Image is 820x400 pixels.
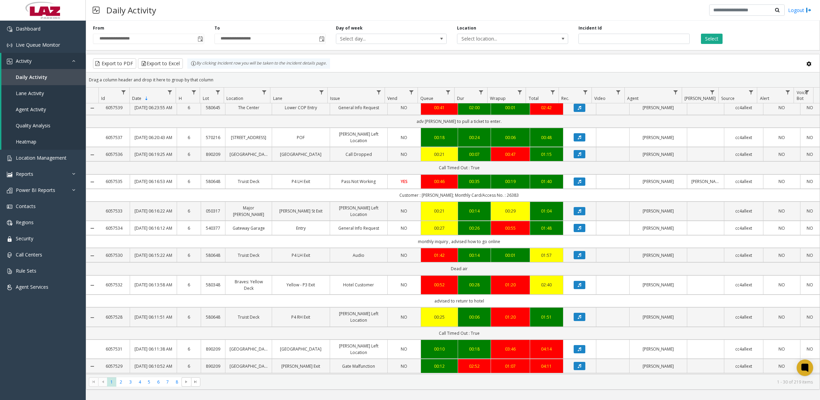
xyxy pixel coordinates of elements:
[103,252,126,259] a: 6057530
[495,151,526,158] a: 00:47
[462,208,487,214] a: 00:14
[708,88,717,97] a: Parker Filter Menu
[86,226,98,231] a: Collapse Details
[336,34,424,44] span: Select day...
[477,88,486,97] a: Dur Filter Menu
[805,252,816,259] a: NO
[425,208,454,214] div: 00:21
[634,282,683,288] a: [PERSON_NAME]
[276,252,325,259] a: P4 LH Exit
[98,161,820,174] td: Call Timed Out : True
[119,88,128,97] a: Id Filter Menu
[728,134,759,141] a: cc4allext
[7,172,12,177] img: 'icon'
[205,208,221,214] a: 050317
[103,346,126,352] a: 6057531
[495,104,526,111] a: 00:01
[103,151,126,158] a: 6057536
[181,104,197,111] a: 6
[462,178,487,185] a: 00:35
[259,88,269,97] a: Location Filter Menu
[230,178,268,185] a: Truist Deck
[7,43,12,48] img: 'icon'
[671,88,680,97] a: Agent Filter Menu
[181,282,197,288] a: 6
[205,314,221,320] a: 580648
[534,178,559,185] div: 01:40
[768,252,796,259] a: NO
[462,225,487,231] a: 00:26
[336,25,363,31] label: Day of week
[634,151,683,158] a: [PERSON_NAME]
[805,151,816,158] a: NO
[16,106,46,113] span: Agent Activity
[16,219,34,226] span: Regions
[181,151,197,158] a: 6
[634,178,683,185] a: [PERSON_NAME]
[803,88,812,97] a: Voice Bot Filter Menu
[768,178,796,185] a: NO
[181,252,197,259] a: 6
[401,282,407,288] span: NO
[462,134,487,141] a: 00:24
[16,284,48,290] span: Agent Services
[98,327,820,340] td: Call Timed Out : True
[276,104,325,111] a: Lower COP Entry
[768,346,796,352] a: NO
[334,252,383,259] a: Audio
[462,104,487,111] a: 02:00
[134,178,172,185] a: [DATE] 06:16:53 AM
[7,220,12,226] img: 'icon'
[230,363,268,369] a: [GEOGRAPHIC_DATA]
[462,314,487,320] a: 00:06
[317,88,326,97] a: Lane Filter Menu
[16,138,36,145] span: Heatmap
[534,282,559,288] a: 02:40
[634,346,683,352] a: [PERSON_NAME]
[728,178,759,185] a: cc4allext
[98,189,820,202] td: Customer : [PERSON_NAME]; Monthly Card/Access No. : 26383
[93,2,99,19] img: pageIcon
[548,88,557,97] a: Total Filter Menu
[401,135,407,140] span: NO
[134,208,172,214] a: [DATE] 06:16:22 AM
[134,282,172,288] a: [DATE] 06:13:58 AM
[189,88,198,97] a: H Filter Menu
[425,151,454,158] a: 00:21
[534,104,559,111] a: 02:42
[534,252,559,259] a: 01:57
[746,88,755,97] a: Source Filter Menu
[16,187,55,193] span: Power BI Reports
[425,134,454,141] a: 00:18
[1,53,86,69] a: Activity
[103,104,126,111] a: 6057539
[181,178,197,185] a: 6
[16,171,33,177] span: Reports
[495,225,526,231] div: 00:55
[578,25,602,31] label: Incident Id
[93,25,104,31] label: From
[728,151,759,158] a: cc4allext
[401,225,407,231] span: NO
[374,88,383,97] a: Issue Filter Menu
[103,314,126,320] a: 6057528
[86,283,98,288] a: Collapse Details
[16,155,67,161] span: Location Management
[534,314,559,320] a: 01:51
[392,104,417,111] a: NO
[98,115,820,128] td: adv [PERSON_NAME] to pull a ticket to enter.
[230,205,268,218] a: Major [PERSON_NAME]
[462,151,487,158] a: 00:07
[634,104,683,111] a: [PERSON_NAME]
[276,151,325,158] a: [GEOGRAPHIC_DATA]
[138,58,183,69] button: Export to Excel
[134,225,172,231] a: [DATE] 06:16:12 AM
[1,117,86,134] a: Quality Analysis
[634,225,683,231] a: [PERSON_NAME]
[425,346,454,352] a: 00:10
[457,25,476,31] label: Location
[181,134,197,141] a: 6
